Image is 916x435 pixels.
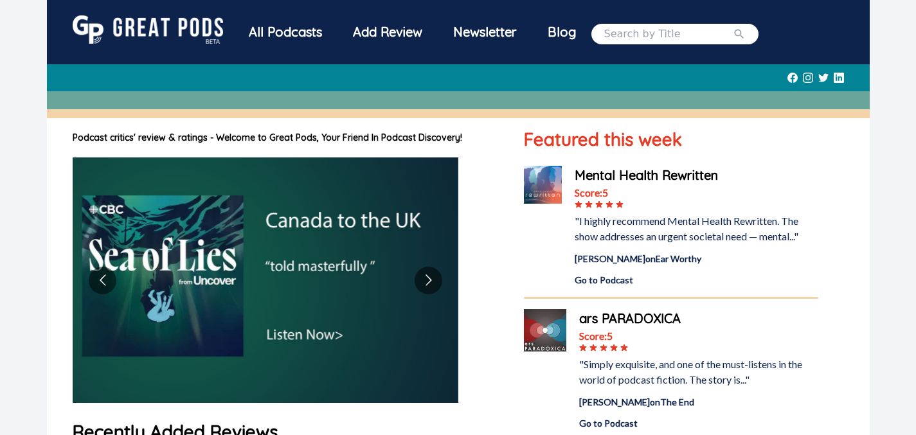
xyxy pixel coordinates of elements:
[579,328,818,344] div: Score: 5
[579,309,818,328] a: ars PARADOXICA
[575,185,818,200] div: Score: 5
[438,15,532,49] div: Newsletter
[337,15,438,49] a: Add Review
[233,15,337,49] div: All Podcasts
[524,309,566,351] img: ars PARADOXICA
[532,15,591,49] a: Blog
[579,416,818,430] a: Go to Podcast
[579,395,818,409] div: [PERSON_NAME] on The End
[524,166,562,204] img: Mental Health Rewritten
[415,267,442,294] button: Go to next slide
[575,213,818,244] div: "I highly recommend Mental Health Rewritten. The show addresses an urgent societal need — mental..."
[604,26,733,42] input: Search by Title
[575,252,818,265] div: [PERSON_NAME] on Ear Worthy
[575,166,818,185] a: Mental Health Rewritten
[233,15,337,52] a: All Podcasts
[73,157,458,403] img: image
[73,131,499,145] h1: Podcast critics' review & ratings - Welcome to Great Pods, Your Friend In Podcast Discovery!
[524,126,818,153] h1: Featured this week
[73,15,223,44] img: GreatPods
[89,267,116,294] button: Go to previous slide
[575,273,818,287] a: Go to Podcast
[579,357,818,387] div: "Simply exquisite, and one of the must-listens in the world of podcast fiction. The story is..."
[438,15,532,52] a: Newsletter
